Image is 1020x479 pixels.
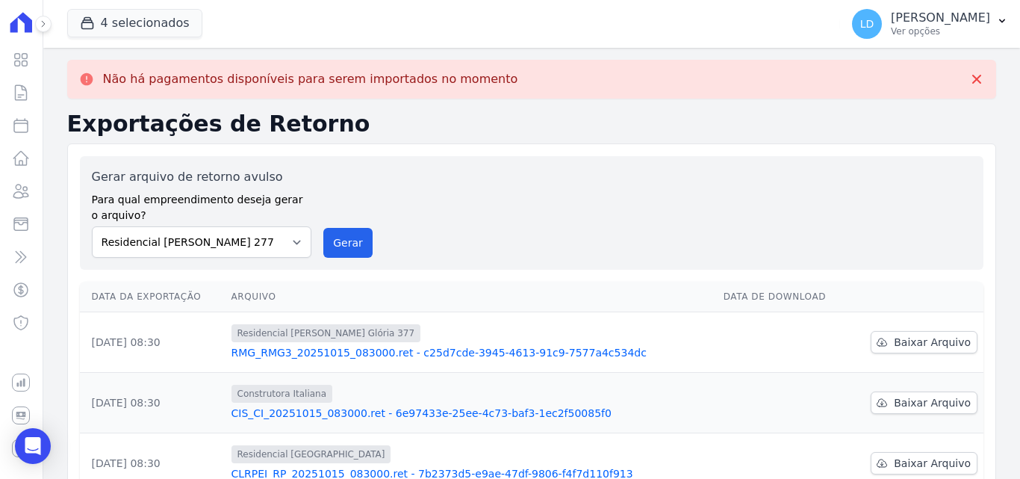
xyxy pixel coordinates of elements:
a: CIS_CI_20251015_083000.ret - 6e97433e-25ee-4c73-baf3-1ec2f50085f0 [231,406,712,421]
span: Baixar Arquivo [894,456,971,471]
a: RMG_RMG3_20251015_083000.ret - c25d7cde-3945-4613-91c9-7577a4c534dc [231,345,712,360]
th: Arquivo [226,282,718,312]
a: Baixar Arquivo [871,392,977,414]
span: Residencial [PERSON_NAME] Glória 377 [231,324,421,342]
span: Baixar Arquivo [894,335,971,350]
label: Gerar arquivo de retorno avulso [92,168,312,186]
p: [PERSON_NAME] [891,10,990,25]
div: Open Intercom Messenger [15,428,51,464]
button: LD [PERSON_NAME] Ver opções [840,3,1020,45]
label: Para qual empreendimento deseja gerar o arquivo? [92,186,312,223]
p: Não há pagamentos disponíveis para serem importados no momento [103,72,518,87]
h2: Exportações de Retorno [67,111,996,137]
td: [DATE] 08:30 [80,312,226,373]
a: Baixar Arquivo [871,331,977,353]
p: Ver opções [891,25,990,37]
span: Baixar Arquivo [894,395,971,410]
span: LD [860,19,874,29]
button: Gerar [323,228,373,258]
a: Baixar Arquivo [871,452,977,475]
button: 4 selecionados [67,9,202,37]
span: Construtora Italiana [231,385,333,403]
td: [DATE] 08:30 [80,373,226,433]
span: Residencial [GEOGRAPHIC_DATA] [231,445,391,463]
th: Data de Download [718,282,848,312]
th: Data da Exportação [80,282,226,312]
